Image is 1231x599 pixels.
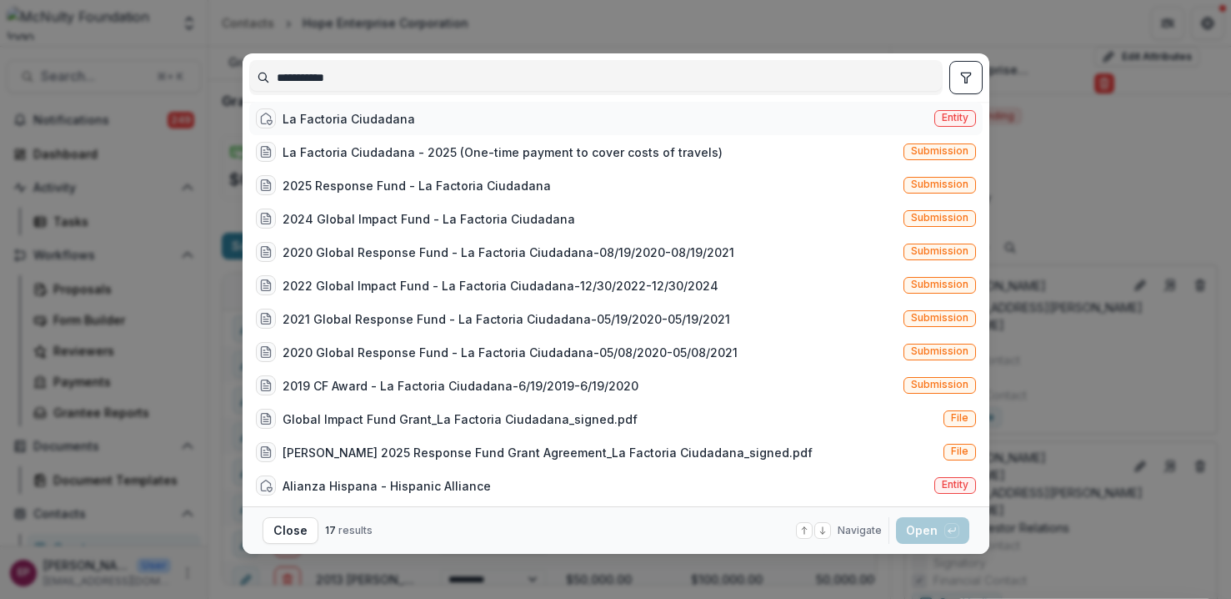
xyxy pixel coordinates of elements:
[283,244,734,261] div: 2020 Global Response Fund - La Factoria Ciudadana-08/19/2020-08/19/2021
[942,479,968,491] span: Entity
[951,412,968,424] span: File
[838,523,882,538] span: Navigate
[283,277,718,294] div: 2022 Global Impact Fund - La Factoria Ciudadana-12/30/2022-12/30/2024
[942,112,968,123] span: Entity
[338,524,373,536] span: results
[283,377,638,395] div: 2019 CF Award - La Factoria Ciudadana-6/19/2019-6/19/2020
[283,410,638,428] div: Global Impact Fund Grant_La Factoria Ciudadana_signed.pdf
[283,177,551,194] div: 2025 Response Fund - La Factoria Ciudadana
[911,379,968,390] span: Submission
[283,477,491,495] div: Alianza Hispana - Hispanic Alliance
[283,444,813,461] div: [PERSON_NAME] 2025 Response Fund Grant Agreement_La Factoria Ciudadana_signed.pdf
[911,245,968,257] span: Submission
[911,279,968,290] span: Submission
[283,344,738,361] div: 2020 Global Response Fund - La Factoria Ciudadana-05/08/2020-05/08/2021
[263,517,318,544] button: Close
[911,345,968,357] span: Submission
[949,61,983,94] button: toggle filters
[325,524,336,536] span: 17
[283,110,415,128] div: La Factoria Ciudadana
[911,145,968,157] span: Submission
[911,212,968,224] span: Submission
[283,210,575,228] div: 2024 Global Impact Fund - La Factoria Ciudadana
[896,517,969,544] button: Open
[283,143,723,161] div: La Factoria Ciudadana - 2025 (One-time payment to cover costs of travels)
[911,312,968,324] span: Submission
[911,179,968,190] span: Submission
[283,310,730,328] div: 2021 Global Response Fund - La Factoria Ciudadana-05/19/2020-05/19/2021
[951,445,968,457] span: File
